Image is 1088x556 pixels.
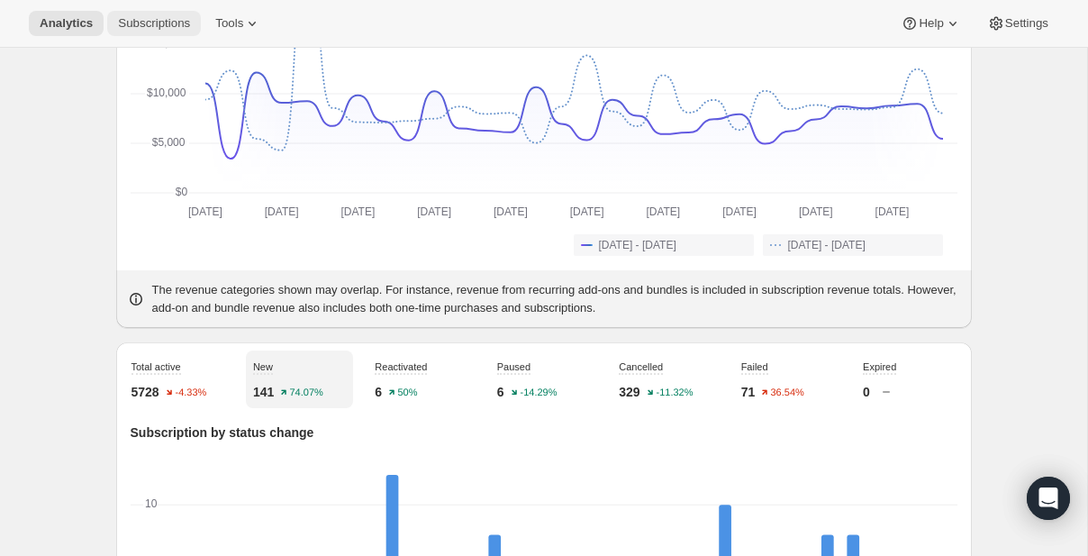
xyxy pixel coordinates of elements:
[131,383,159,401] p: 5728
[147,87,186,99] text: $10,000
[919,16,943,31] span: Help
[398,387,418,398] text: 50%
[863,383,870,401] p: 0
[741,361,768,372] span: Failed
[646,205,680,218] text: [DATE]
[788,238,866,252] span: [DATE] - [DATE]
[175,186,187,198] text: $0
[619,361,663,372] span: Cancelled
[863,361,896,372] span: Expired
[152,281,961,317] p: The revenue categories shown may overlap. For instance, revenue from recurring add-ons and bundle...
[204,11,272,36] button: Tools
[763,234,943,256] button: [DATE] - [DATE]
[520,387,557,398] text: -14.29%
[131,361,181,372] span: Total active
[497,361,530,372] span: Paused
[976,11,1059,36] button: Settings
[375,361,427,372] span: Reactivated
[290,387,324,398] text: 74.07%
[175,387,206,398] text: -4.33%
[497,383,504,401] p: 6
[118,16,190,31] span: Subscriptions
[656,387,693,398] text: -11.32%
[890,11,972,36] button: Help
[798,205,832,218] text: [DATE]
[145,497,158,510] text: 10
[619,383,639,401] p: 329
[1027,477,1070,520] div: Open Intercom Messenger
[29,11,104,36] button: Analytics
[417,205,451,218] text: [DATE]
[771,387,805,398] text: 36.54%
[40,16,93,31] span: Analytics
[340,205,375,218] text: [DATE]
[493,205,527,218] text: [DATE]
[264,205,298,218] text: [DATE]
[599,238,676,252] span: [DATE] - [DATE]
[107,11,201,36] button: Subscriptions
[215,16,243,31] span: Tools
[253,383,274,401] p: 141
[375,383,382,401] p: 6
[574,234,754,256] button: [DATE] - [DATE]
[188,205,222,218] text: [DATE]
[131,424,957,442] p: Subscription by status change
[569,205,603,218] text: [DATE]
[151,136,185,149] text: $5,000
[722,205,757,218] text: [DATE]
[1005,16,1048,31] span: Settings
[875,205,909,218] text: [DATE]
[253,361,273,372] span: New
[741,383,756,401] p: 71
